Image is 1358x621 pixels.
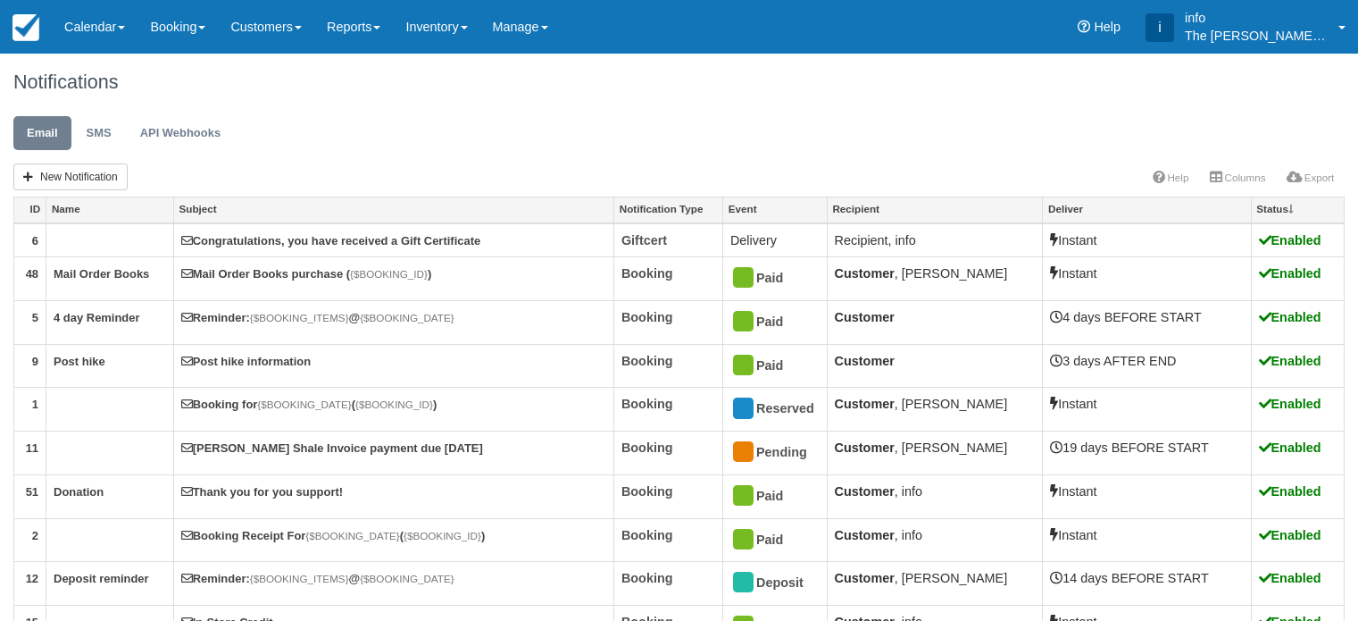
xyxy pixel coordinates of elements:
[621,354,673,368] strong: Booking
[827,562,1043,606] td: , [PERSON_NAME]
[355,399,433,410] strong: {$BOOKING_ID}
[1043,388,1251,432] td: Instant
[827,474,1043,518] td: , info
[54,267,149,281] a: Mail Order Books
[250,573,349,584] strong: {$BOOKING_ITEMS}
[1146,13,1174,42] div: i
[73,116,125,151] a: SMS
[835,266,895,281] strong: Customer
[1259,354,1321,368] strong: Enabled
[835,484,895,499] strong: Customer
[1259,441,1321,455] strong: Enabled
[1185,27,1328,45] p: The [PERSON_NAME] Shale Geoscience Foundation
[54,311,139,324] a: 4 day Reminder
[174,197,613,222] a: Subject
[827,388,1043,432] td: , [PERSON_NAME]
[305,530,399,541] strong: {$BOOKING_DATE}
[181,529,486,542] a: Booking Receipt For{$BOOKING_DATE}({$BOOKING_ID})
[621,397,673,411] strong: Booking
[835,571,895,585] strong: Customer
[827,223,1043,257] td: Recipient, info
[32,398,38,411] a: 1
[32,355,38,368] a: 9
[181,398,437,411] a: Booking for{$BOOKING_DATE}({$BOOKING_ID})
[730,395,804,424] div: Reserved
[26,441,38,455] a: 11
[360,312,454,323] strong: {$BOOKING_DATE}
[127,116,234,151] a: API Webhooks
[730,526,804,555] div: Paid
[54,485,104,499] a: Donation
[1043,562,1251,606] td: 14 days BEFORE START
[621,266,673,281] strong: Booking
[350,268,428,280] strong: {$BOOKING_ID}
[1043,518,1251,562] td: Instant
[32,234,38,248] a: 6
[835,397,895,411] strong: Customer
[1043,223,1251,257] td: Instant
[32,311,38,324] a: 5
[1043,474,1251,518] td: Instant
[1259,266,1321,281] strong: Enabled
[621,571,673,585] strong: Booking
[181,234,480,248] a: Congratulations, you have received a Gift Certificate
[730,483,804,511] div: Paid
[614,197,722,222] a: Notification Type
[1185,9,1328,27] p: info
[835,528,895,542] strong: Customer
[835,441,895,455] strong: Customer
[46,197,173,222] a: Name
[1094,20,1121,34] span: Help
[1043,197,1250,222] a: Deliver
[181,311,454,324] a: Reminder:{$BOOKING_ITEMS}@{$BOOKING_DATE}
[827,257,1043,301] td: , [PERSON_NAME]
[181,485,343,499] a: Thank you for you support!
[250,312,349,323] strong: {$BOOKING_ITEMS}
[54,572,149,585] a: Deposit reminder
[1043,344,1251,388] td: 3 days AFTER END
[360,573,454,584] strong: {$BOOKING_DATE}
[621,441,673,455] strong: Booking
[835,310,895,324] strong: Customer
[257,399,351,410] strong: {$BOOKING_DATE}
[32,529,38,542] a: 2
[14,197,46,222] a: ID
[13,164,128,190] a: New Notification
[13,71,1345,93] h1: Notifications
[26,267,38,281] a: 48
[1276,165,1345,190] a: Export
[1078,21,1090,33] i: Help
[835,354,895,368] strong: Customer
[828,197,1043,222] a: Recipient
[1142,165,1345,193] ul: More
[723,197,827,222] a: Event
[26,572,38,585] a: 12
[1259,484,1321,499] strong: Enabled
[730,439,804,467] div: Pending
[1252,197,1344,222] a: Status
[181,441,483,455] a: [PERSON_NAME] Shale Invoice payment due [DATE]
[730,569,804,598] div: Deposit
[12,14,39,41] img: checkfront-main-nav-mini-logo.png
[181,572,454,585] a: Reminder:{$BOOKING_ITEMS}@{$BOOKING_DATE}
[181,267,432,281] a: Mail Order Books purchase ({$BOOKING_ID})
[404,530,481,541] strong: {$BOOKING_ID}
[1043,301,1251,345] td: 4 days BEFORE START
[621,484,673,499] strong: Booking
[26,485,38,499] a: 51
[827,432,1043,475] td: , [PERSON_NAME]
[730,308,804,337] div: Paid
[722,223,827,257] td: Delivery
[621,310,673,324] strong: Booking
[730,352,804,381] div: Paid
[54,355,105,368] a: Post hike
[730,264,804,293] div: Paid
[1259,233,1321,248] strong: Enabled
[1259,397,1321,411] strong: Enabled
[1259,310,1321,324] strong: Enabled
[621,233,667,248] strong: Giftcert
[621,528,673,542] strong: Booking
[1043,432,1251,475] td: 19 days BEFORE START
[1043,257,1251,301] td: Instant
[827,518,1043,562] td: , info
